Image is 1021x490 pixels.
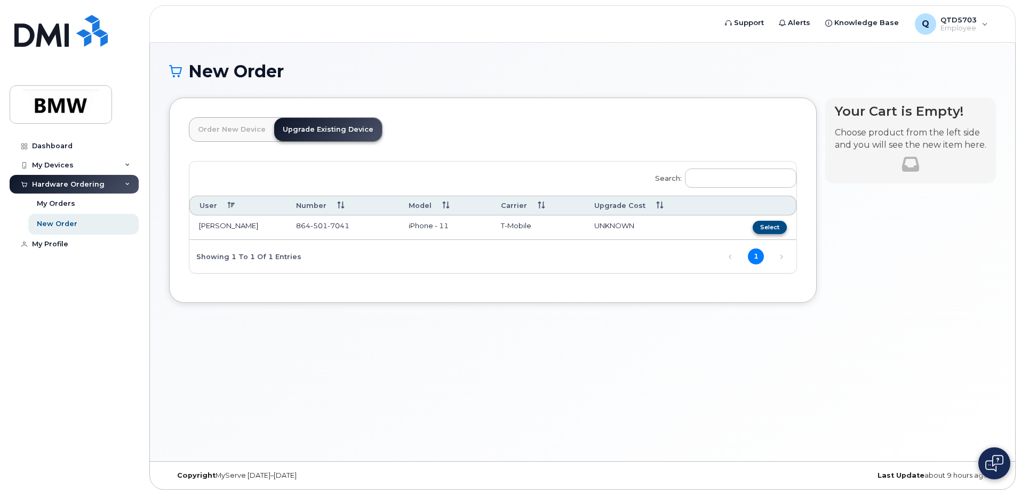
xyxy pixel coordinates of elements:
td: [PERSON_NAME] [189,215,286,240]
strong: Last Update [878,471,924,479]
a: Next [773,249,789,265]
th: Model: activate to sort column ascending [399,196,491,215]
span: 501 [310,221,328,230]
a: Order New Device [189,118,274,141]
th: Upgrade Cost: activate to sort column ascending [585,196,715,215]
td: iPhone - 11 [399,215,491,240]
span: 864 [296,221,349,230]
strong: Copyright [177,471,216,479]
label: Search: [648,162,796,191]
th: Carrier: activate to sort column ascending [491,196,585,215]
img: Open chat [985,455,1003,472]
button: Select [753,221,787,234]
th: Number: activate to sort column ascending [286,196,399,215]
span: 7041 [328,221,349,230]
input: Search: [685,168,796,188]
a: Upgrade Existing Device [274,118,382,141]
a: 1 [748,248,764,264]
div: MyServe [DATE]–[DATE] [169,471,445,480]
span: UNKNOWN [594,221,634,230]
th: User: activate to sort column descending [189,196,286,215]
h4: Your Cart is Empty! [835,104,986,118]
p: Choose product from the left side and you will see the new item here. [835,127,986,151]
h1: New Order [169,62,996,81]
div: Showing 1 to 1 of 1 entries [189,247,301,265]
a: Previous [722,249,738,265]
td: T-Mobile [491,215,585,240]
div: about 9 hours ago [720,471,996,480]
